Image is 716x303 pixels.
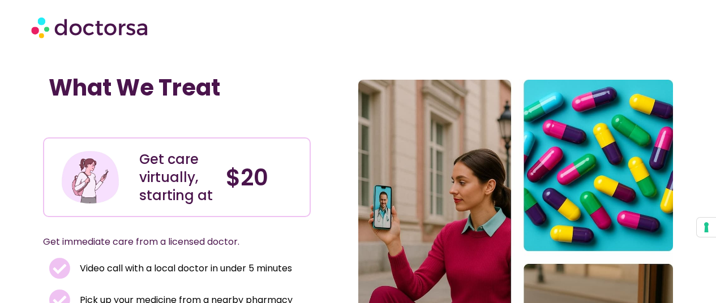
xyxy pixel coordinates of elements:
[226,164,301,191] h4: $20
[43,234,284,250] p: Get immediate care from a licensed doctor.
[49,74,305,101] h1: What We Treat
[49,112,218,126] iframe: Customer reviews powered by Trustpilot
[77,261,292,276] span: Video call with a local doctor in under 5 minutes
[60,147,120,207] img: Illustration depicting a young woman in a casual outfit, engaged with her smartphone. She has a p...
[139,150,215,205] div: Get care virtually, starting at
[697,218,716,237] button: Your consent preferences for tracking technologies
